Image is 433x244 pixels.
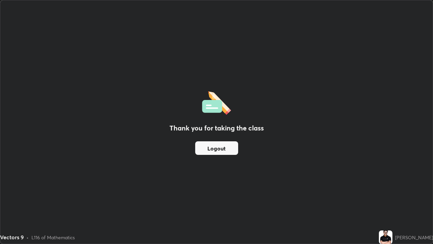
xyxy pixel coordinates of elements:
img: offlineFeedback.1438e8b3.svg [202,89,231,115]
img: 83de30cf319e457290fb9ba58134f690.jpg [379,230,392,244]
div: [PERSON_NAME] [395,234,433,241]
div: • [26,234,29,241]
div: L116 of Mathematics [31,234,75,241]
h2: Thank you for taking the class [169,123,264,133]
button: Logout [195,141,238,155]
